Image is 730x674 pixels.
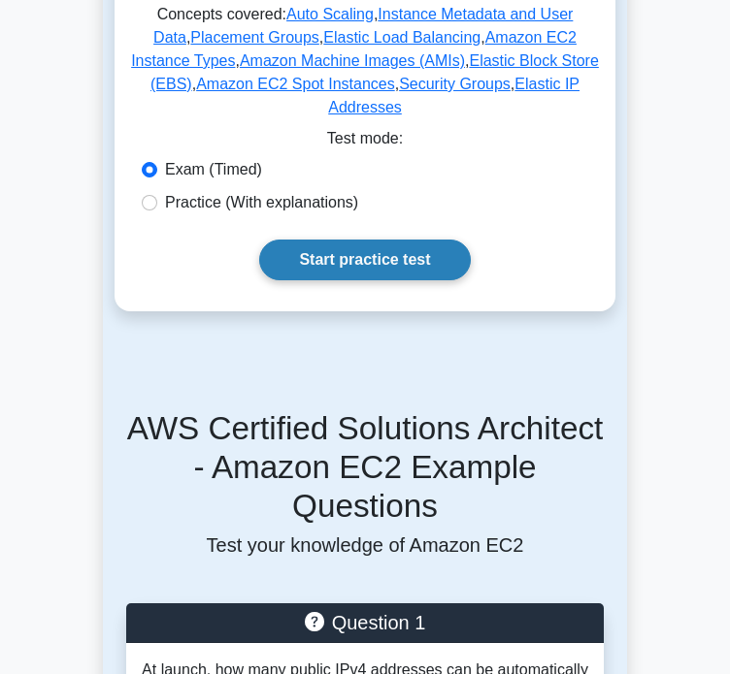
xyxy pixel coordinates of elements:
a: Security Groups [399,76,511,92]
h5: AWS Certified Solutions Architect - Amazon EC2 Example Questions [126,409,604,526]
a: Amazon EC2 Spot Instances [196,76,395,92]
a: Amazon Machine Images (AMIs) [240,52,465,69]
a: Instance Metadata and User Data [153,6,573,46]
a: Auto Scaling [286,6,374,22]
a: Amazon EC2 Instance Types [131,29,577,69]
label: Exam (Timed) [165,158,262,181]
a: Elastic Load Balancing [323,29,481,46]
p: Test your knowledge of Amazon EC2 [126,533,604,557]
a: Start practice test [259,240,470,280]
label: Practice (With explanations) [165,191,358,214]
h5: Question 1 [142,611,588,634]
p: Concepts covered: , , , , , , , , , [130,3,600,127]
div: Test mode: [130,127,600,158]
a: Elastic IP Addresses [328,76,580,115]
a: Placement Groups [190,29,319,46]
a: Elastic Block Store (EBS) [150,52,599,92]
